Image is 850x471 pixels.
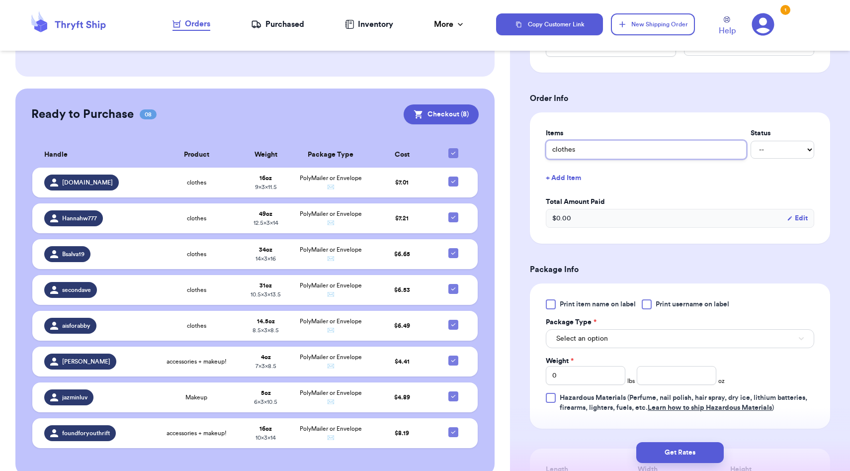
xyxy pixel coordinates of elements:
[31,106,134,122] h2: Ready to Purchase
[187,214,206,222] span: clothes
[187,179,206,187] span: clothes
[394,287,410,293] span: $ 6.53
[255,184,277,190] span: 9 x 3 x 11.5
[394,394,410,400] span: $ 4.89
[300,247,362,262] span: PolyMailer or Envelope ✉️
[546,128,747,138] label: Items
[257,318,275,324] strong: 14.5 oz
[292,142,370,168] th: Package Type
[751,128,814,138] label: Status
[542,167,818,189] button: + Add Item
[187,322,206,330] span: clothes
[185,393,207,401] span: Makeup
[140,109,157,119] span: 08
[261,354,271,360] strong: 4 oz
[546,329,814,348] button: Select an option
[62,179,113,187] span: [DOMAIN_NAME]
[62,250,85,258] span: Bsalva19
[259,247,272,253] strong: 34 oz
[167,429,227,437] span: accessories + makeup!
[254,399,277,405] span: 6 x 3 x 10.5
[44,150,68,160] span: Handle
[300,283,362,297] span: PolyMailer or Envelope ✉️
[556,334,608,344] span: Select an option
[404,104,479,124] button: Checkout (8)
[62,393,87,401] span: jazminluv
[395,215,409,221] span: $ 7.21
[530,93,830,104] h3: Order Info
[627,377,635,385] span: lbs
[780,5,790,15] div: 1
[259,175,272,181] strong: 16 oz
[254,220,278,226] span: 12.5 x 3 x 14
[255,256,276,262] span: 14 x 3 x 16
[719,25,736,37] span: Help
[395,430,409,436] span: $ 8.19
[300,318,362,333] span: PolyMailer or Envelope ✉️
[300,354,362,369] span: PolyMailer or Envelope ✉️
[300,175,362,190] span: PolyMailer or Envelope ✉️
[253,327,279,333] span: 8.5 x 3 x 8.5
[255,363,276,369] span: 7 x 3 x 8.5
[167,358,227,366] span: accessories + makeup!
[172,18,210,31] a: Orders
[546,197,814,207] label: Total Amount Paid
[259,211,272,217] strong: 49 oz
[636,442,724,463] button: Get Rates
[546,317,596,327] label: Package Type
[656,299,729,309] span: Print username on label
[370,142,435,168] th: Cost
[719,16,736,37] a: Help
[560,394,626,401] span: Hazardous Materials
[611,13,694,35] button: New Shipping Order
[153,142,240,168] th: Product
[395,359,410,365] span: $ 4.41
[187,286,206,294] span: clothes
[259,283,272,288] strong: 31 oz
[62,214,97,222] span: Hannahw777
[530,264,830,276] h3: Package Info
[251,291,281,297] span: 10.5 x 3 x 13.5
[259,426,272,432] strong: 16 oz
[62,429,110,437] span: foundforyouthrift
[546,356,574,366] label: Weight
[395,180,409,186] span: $ 7.01
[255,435,276,441] span: 10 x 3 x 14
[62,286,91,294] span: secondave
[787,213,808,223] button: Edit
[496,13,603,35] button: Copy Customer Link
[345,18,393,30] a: Inventory
[240,142,292,168] th: Weight
[434,18,465,30] div: More
[394,323,410,329] span: $ 6.49
[62,322,90,330] span: aisforabby
[718,377,725,385] span: oz
[251,18,304,30] a: Purchased
[552,213,571,223] span: $ 0.00
[300,211,362,226] span: PolyMailer or Envelope ✉️
[261,390,271,396] strong: 5 oz
[300,426,362,441] span: PolyMailer or Envelope ✉️
[648,404,772,411] a: Learn how to ship Hazardous Materials
[394,251,410,257] span: $ 6.65
[752,13,774,36] a: 1
[172,18,210,30] div: Orders
[560,394,807,411] span: (Perfume, nail polish, hair spray, dry ice, lithium batteries, firearms, lighters, fuels, etc. )
[560,299,636,309] span: Print item name on label
[300,390,362,405] span: PolyMailer or Envelope ✉️
[187,250,206,258] span: clothes
[62,358,110,366] span: [PERSON_NAME]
